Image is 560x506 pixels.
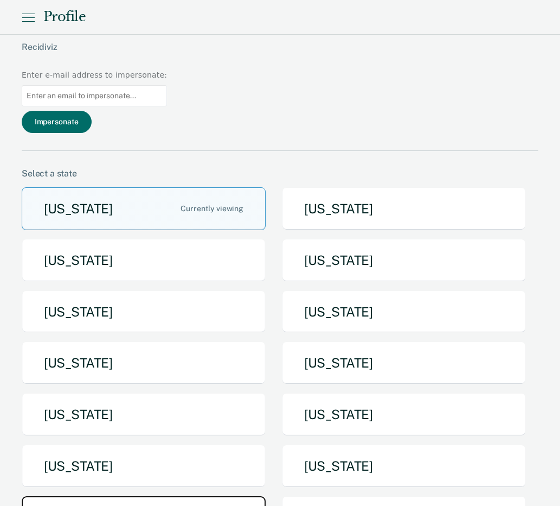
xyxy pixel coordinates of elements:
[282,290,526,333] button: [US_STATE]
[22,85,167,106] input: Enter an email to impersonate...
[22,393,266,436] button: [US_STATE]
[22,341,266,384] button: [US_STATE]
[22,111,92,133] button: Impersonate
[22,69,167,81] div: Enter e-mail address to impersonate:
[43,9,86,25] div: Profile
[22,239,266,282] button: [US_STATE]
[282,341,526,384] button: [US_STATE]
[282,239,526,282] button: [US_STATE]
[22,168,538,179] div: Select a state
[282,393,526,436] button: [US_STATE]
[22,42,397,69] div: Recidiviz
[282,187,526,230] button: [US_STATE]
[22,187,266,230] button: [US_STATE]
[22,445,266,488] button: [US_STATE]
[282,445,526,488] button: [US_STATE]
[22,290,266,333] button: [US_STATE]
